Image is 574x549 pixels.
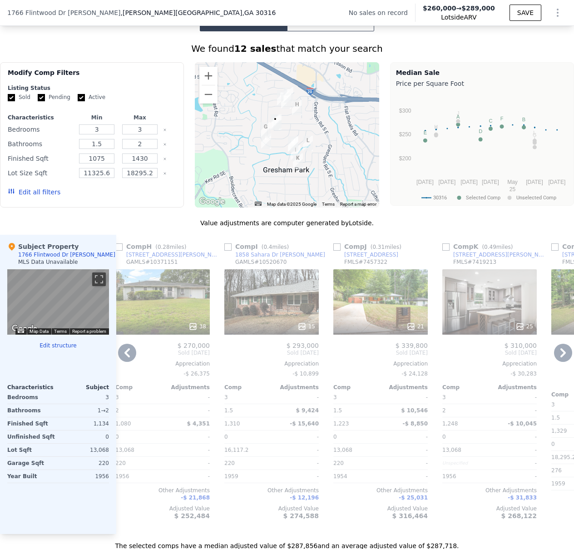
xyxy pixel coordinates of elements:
text: E [423,130,426,135]
svg: A chart. [396,90,566,203]
div: Lot Size Sqft [8,167,74,179]
div: [STREET_ADDRESS] [344,251,398,258]
div: Subject Property [7,242,79,251]
div: 1858 Sahara Dr [PERSON_NAME] [235,251,325,258]
div: 2740 Rollingwood Ln SE [288,137,298,153]
text: [DATE] [416,179,434,185]
div: MLS Data Unavailable [18,258,78,266]
a: Open this area in Google Maps (opens a new window) [10,323,40,335]
div: 1.5 [224,404,270,417]
div: Bedrooms [7,391,56,404]
span: 1,223 [333,420,349,427]
span: Map data ©2025 Google [267,202,317,207]
div: 1956 [60,470,109,483]
span: -$ 24,128 [401,371,428,377]
a: Open this area in Google Maps (opens a new window) [197,196,227,208]
div: Adjusted Value [442,505,537,512]
div: Adjusted Value [115,505,210,512]
button: Clear [163,172,167,175]
span: 220 [115,460,126,466]
text: F [500,116,503,121]
div: [STREET_ADDRESS][PERSON_NAME] [453,251,548,258]
text: $300 [399,108,411,114]
div: - [273,430,319,443]
text: May [507,179,518,185]
span: 1,080 [115,420,131,427]
span: 13,068 [333,447,352,453]
div: 38 [188,322,206,331]
div: Other Adjustments [442,487,537,494]
a: Report a map error [340,202,376,207]
span: 3 [333,394,337,401]
div: 1772 Flintwood Dr SE [272,114,282,130]
div: 2 [115,404,161,417]
div: Median Sale [396,68,568,77]
a: [STREET_ADDRESS][PERSON_NAME] [115,251,221,258]
span: $ 310,000 [505,342,537,349]
div: 1956 [115,470,161,483]
div: Adjustments [490,384,537,391]
div: - [273,457,319,470]
button: Clear [163,143,167,146]
div: - [491,470,537,483]
div: Adjusted Value [333,505,428,512]
span: 13,068 [115,447,134,453]
label: Pending [38,94,70,101]
div: 1796 Arkose Dr SE [277,90,287,106]
div: Map [7,269,109,335]
div: Comp J [333,242,405,251]
text: A [456,114,460,119]
div: Finished Sqft [7,417,56,430]
span: ( miles) [478,244,516,250]
text: J [457,110,460,116]
div: Comp [224,384,272,391]
div: 2185 Brannen Rd SE [283,87,293,103]
span: 0.49 [484,244,496,250]
div: 3 [60,391,109,404]
span: $ 316,464 [392,512,428,519]
button: Keyboard shortcuts [255,202,261,206]
div: 2685 Flagstone Dr SE [261,122,271,138]
div: 1956 [442,470,488,483]
span: $ 4,351 [187,420,210,427]
div: Garage Sqft [7,457,56,470]
span: Lotside ARV [423,13,495,22]
input: Active [78,94,85,101]
span: 0.4 [263,244,272,250]
div: - [164,404,210,417]
div: Adjustments [163,384,210,391]
span: → [423,4,495,13]
span: $ 270,000 [178,342,210,349]
div: Modify Comp Filters [8,68,176,84]
span: Sold [DATE] [333,349,428,356]
button: Keyboard shortcuts [18,329,24,333]
div: [STREET_ADDRESS][PERSON_NAME] [126,251,221,258]
text: Unselected Comp [516,195,556,201]
div: Appreciation [442,360,537,367]
div: Finished Sqft [8,152,74,165]
div: FMLS # 7457322 [344,258,387,266]
div: 13,068 [60,444,109,456]
input: Pending [38,94,45,101]
span: 3 [551,401,555,408]
div: - [491,444,537,456]
div: Unfinished Sqft [7,430,56,443]
div: Comp K [442,242,516,251]
div: GAMLS # 10371151 [126,258,178,266]
div: 1582 Flintwood Dr SE [292,100,302,115]
div: Appreciation [115,360,210,367]
div: Street View [7,269,109,335]
div: Unspecified [442,457,488,470]
div: - [491,404,537,417]
span: -$ 10,045 [508,420,537,427]
text: D [479,129,482,134]
span: $ 339,800 [396,342,428,349]
span: $ 274,588 [283,512,319,519]
label: Active [78,94,105,101]
span: 1,329 [551,428,567,434]
span: $ 268,122 [501,512,537,519]
div: Comp H [115,242,190,251]
div: Comp [442,384,490,391]
a: Terms (opens in new tab) [322,202,335,207]
span: -$ 31,833 [508,495,537,501]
